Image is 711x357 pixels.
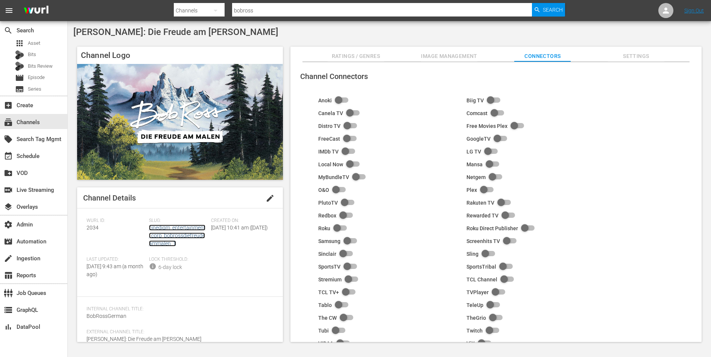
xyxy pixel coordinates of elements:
div: PlutoTV [318,200,338,206]
div: SportsTribal [466,264,496,270]
span: Schedule [4,152,13,161]
div: Tubi [318,328,329,334]
span: Channels [4,118,13,127]
div: Bits Review [15,62,24,71]
div: Screenhits TV [466,238,500,244]
span: VOD [4,169,13,178]
span: Episode [15,73,24,82]
span: GraphQL [4,305,13,314]
div: Redbox [318,213,336,219]
div: VIDAA [318,340,333,346]
span: BobRossGerman [87,313,126,319]
span: menu [5,6,14,15]
span: Ingestion [4,254,13,263]
span: Search [543,3,563,17]
div: TVPlayer [466,289,489,295]
div: Sinclair [318,251,336,257]
div: Roku Direct Publisher [466,225,518,231]
div: Anoki [318,97,332,103]
div: 6-day lock [158,263,182,271]
span: Reports [4,271,13,280]
div: Plex [466,187,477,193]
div: MyBundleTV [318,174,349,180]
span: Asset [15,39,24,48]
div: The CW [318,315,337,321]
div: TCL Channel [466,276,497,283]
div: SportsTV [318,264,340,270]
div: Samsung [318,238,340,244]
span: Slug: [149,218,208,224]
div: Tablo [318,302,332,308]
div: Rakuten TV [466,200,494,206]
span: Last Updated: [87,257,145,263]
div: Distro TV [318,123,340,129]
span: Lock Threshold: [149,257,208,263]
a: cinedigm_entertainment_corp_bobrossdiefreudeammalen_1 [149,225,205,246]
span: Series [15,85,24,94]
span: [PERSON_NAME]: Die Freude am [PERSON_NAME] [87,336,201,342]
div: IMDb TV [318,149,339,155]
div: Sling [466,251,479,257]
span: Asset [28,39,40,47]
span: Search Tag Mgmt [4,135,13,144]
img: Bob Ross: Die Freude am Malen [77,64,283,180]
div: Roku [318,225,330,231]
span: [DATE] 10:41 am ([DATE]) [211,225,268,231]
div: Netgem [466,174,486,180]
h4: Channel Logo [77,47,283,64]
div: Twitch [466,328,483,334]
span: Wurl ID: [87,218,145,224]
span: Internal Channel Title: [87,306,270,312]
div: TeleUp [466,302,483,308]
div: Stremium [318,276,342,283]
span: Ratings / Genres [328,52,384,61]
div: Canela TV [318,110,343,116]
div: Comcast [466,110,488,116]
div: LG TV [466,149,481,155]
div: Local Now [318,161,343,167]
button: edit [261,189,279,207]
span: Image Management [421,52,477,61]
span: Job Queues [4,289,13,298]
div: O&O [318,187,329,193]
div: GoogleTV [466,136,491,142]
div: Rewarded TV [466,213,498,219]
span: DataPool [4,322,13,331]
span: edit [266,194,275,203]
div: TheGrio [466,315,486,321]
span: [DATE] 9:43 am (a month ago) [87,263,143,277]
div: Biig TV [466,97,484,103]
img: ans4CAIJ8jUAAAAAAAAAAAAAAAAAAAAAAAAgQb4GAAAAAAAAAAAAAAAAAAAAAAAAJMjXAAAAAAAAAAAAAAAAAAAAAAAAgAT5G... [18,2,54,20]
span: Channel Details [83,193,136,202]
a: Sign Out [684,8,704,14]
span: Create [4,101,13,110]
span: Search [4,26,13,35]
span: Episode [28,74,45,81]
span: Channel Connectors [300,72,368,81]
div: FreeCast [318,136,340,142]
span: Overlays [4,202,13,211]
span: Bits Review [28,62,53,70]
button: Search [532,3,565,17]
div: ViX [466,340,475,346]
span: External Channel Title: [87,329,270,335]
span: Series [28,85,41,93]
span: info [149,263,156,270]
div: Free Movies Plex [466,123,507,129]
span: Bits [28,51,36,58]
span: 2034 [87,225,99,231]
span: Admin [4,220,13,229]
div: TCL TV+ [318,289,339,295]
div: Mansa [466,161,483,167]
span: Live Streaming [4,185,13,194]
span: [PERSON_NAME]: Die Freude am [PERSON_NAME] [73,27,278,37]
span: Settings [608,52,664,61]
span: Connectors [514,52,571,61]
div: Bits [15,50,24,59]
span: Automation [4,237,13,246]
span: Created On: [211,218,270,224]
